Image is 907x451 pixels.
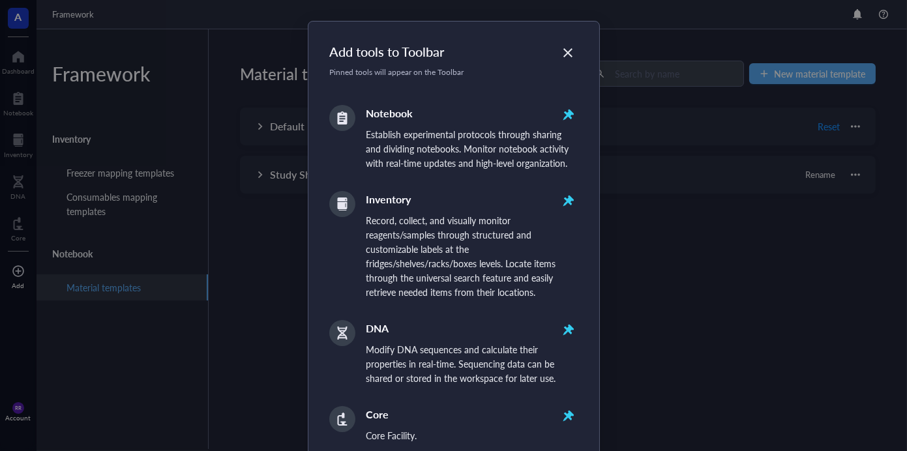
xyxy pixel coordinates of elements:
[366,105,578,122] div: Notebook
[366,406,578,423] div: Core
[329,42,578,61] div: Add tools to Toolbar
[366,213,578,299] div: Record, collect, and visually monitor reagents/samples through structured and customizable labels...
[366,127,578,170] div: Establish experimental protocols through sharing and dividing notebooks. Monitor notebook activit...
[366,342,578,385] div: Modify DNA sequences and calculate their properties in real-time. Sequencing data can be shared o...
[366,320,578,337] div: DNA
[366,428,578,443] div: Core Facility.
[558,42,578,63] button: Close
[366,191,578,208] div: Inventory
[329,66,578,79] div: Pinned tools will appear on the Toolbar
[558,45,578,61] span: Close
